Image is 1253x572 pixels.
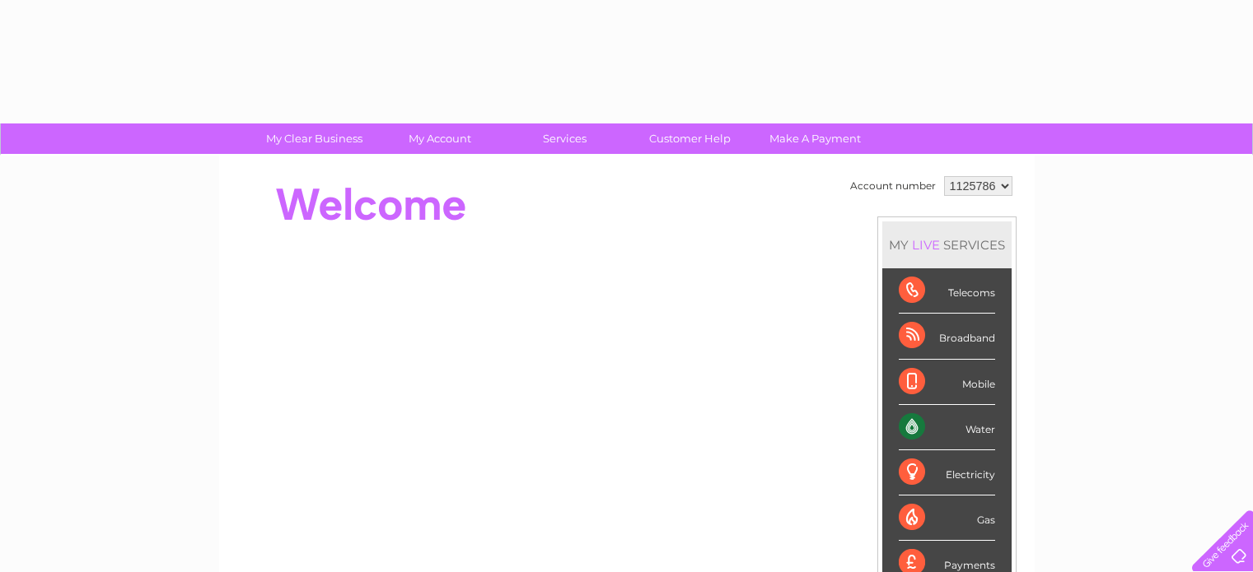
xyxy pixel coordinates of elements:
div: Gas [899,495,995,541]
div: Mobile [899,360,995,405]
a: Customer Help [622,123,758,154]
div: MY SERVICES [882,221,1012,268]
a: My Clear Business [246,123,382,154]
div: Electricity [899,450,995,495]
a: Services [497,123,633,154]
td: Account number [846,172,940,200]
div: LIVE [909,237,943,253]
div: Telecoms [899,268,995,314]
a: My Account [372,123,507,154]
div: Water [899,405,995,450]
a: Make A Payment [747,123,883,154]
div: Broadband [899,314,995,359]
